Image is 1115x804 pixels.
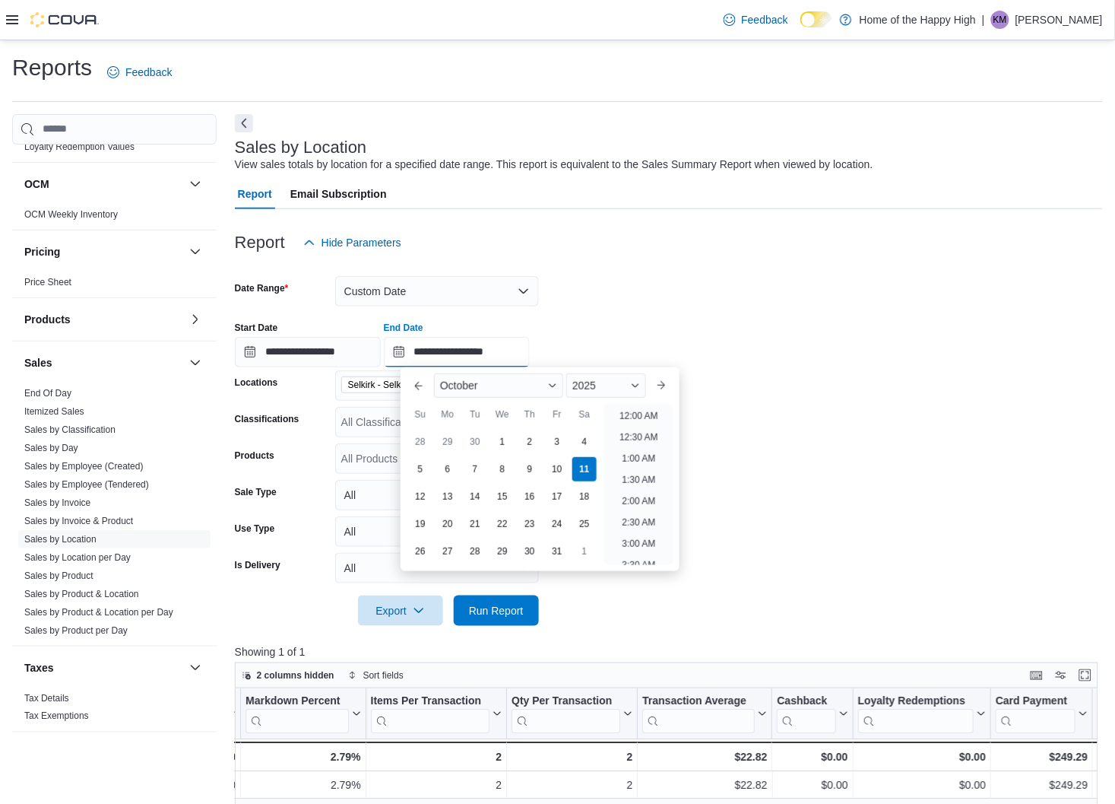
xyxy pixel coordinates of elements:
div: $0.00 [858,776,987,794]
div: Mo [436,402,460,427]
button: OCM [24,176,183,192]
h3: Report [235,234,285,252]
div: Cashback [777,694,835,708]
div: We [490,402,515,427]
a: Feedback [717,5,794,35]
div: day-27 [436,539,460,564]
div: day-6 [436,457,460,481]
label: Date Range [235,282,289,294]
div: Pricing [12,273,217,297]
div: day-5 [408,457,432,481]
span: Feedback [742,12,788,27]
a: Sales by Day [24,443,78,453]
div: Items Per Transaction [370,694,489,732]
span: Sales by Invoice & Product [24,515,133,527]
span: End Of Day [24,387,71,399]
div: Transaction Average [642,694,755,708]
div: Transaction Average [642,694,755,732]
a: Sales by Product & Location [24,589,139,599]
a: Tax Exemptions [24,711,89,722]
button: Card Payment [996,694,1088,732]
label: Sale Type [235,486,277,498]
button: Run Report [454,596,539,626]
input: Dark Mode [800,11,832,27]
div: 2 [370,748,502,766]
div: -$7.20 [142,748,236,766]
li: 12:00 AM [613,407,664,425]
div: 2 [512,748,632,766]
span: Tax Details [24,692,69,704]
div: Qty Per Transaction [512,694,620,732]
span: Tax Exemptions [24,710,89,723]
li: 3:00 AM [616,535,662,553]
div: Taxes [12,689,217,732]
input: Press the down key to open a popover containing a calendar. [235,337,381,367]
span: Loyalty Redemption Values [24,141,135,153]
button: All [335,553,539,583]
div: day-10 [545,457,569,481]
a: Sales by Employee (Tendered) [24,479,149,490]
a: Price Sheet [24,277,71,288]
div: Sa [572,402,597,427]
button: Cashback [777,694,847,732]
div: day-13 [436,485,460,509]
div: day-30 [518,539,542,564]
button: Export [358,596,443,626]
a: Itemized Sales [24,406,84,417]
button: Taxes [24,660,183,675]
a: Sales by Invoice & Product [24,516,133,526]
button: Next [235,114,253,132]
h3: Taxes [24,660,54,675]
input: Press the down key to enter a popover containing a calendar. Press the escape key to close the po... [384,337,530,367]
h3: Sales by Location [235,138,367,157]
label: End Date [384,322,423,334]
p: Showing 1 of 1 [235,644,1107,659]
div: October, 2025 [407,428,598,565]
div: Th [518,402,542,427]
div: View sales totals by location for a specified date range. This report is equivalent to the Sales ... [235,157,873,173]
div: $0.00 [777,748,847,766]
a: Loyalty Redemption Values [24,141,135,152]
p: [PERSON_NAME] [1015,11,1103,29]
h3: Sales [24,355,52,370]
span: October [440,380,478,392]
div: day-18 [572,485,597,509]
span: 2025 [572,380,596,392]
div: day-25 [572,512,597,536]
div: day-31 [545,539,569,564]
div: day-4 [572,430,597,454]
div: day-9 [518,457,542,481]
div: Loyalty Redemptions [857,694,974,732]
span: Email Subscription [290,179,387,209]
span: Hide Parameters [322,235,401,250]
div: Fr [545,402,569,427]
span: 2 columns hidden [257,669,334,682]
span: Sales by Product [24,570,93,582]
a: Tax Details [24,693,69,704]
li: 3:30 AM [616,556,662,574]
a: Sales by Product & Location per Day [24,607,173,618]
span: OCM Weekly Inventory [24,208,118,221]
span: Selkirk - Selkirk Crossing - Fire & Flower [341,377,486,393]
div: $22.82 [642,776,767,794]
span: Selkirk - Selkirk Crossing - Fire & Flower [348,377,467,392]
ul: Time [604,404,673,565]
span: Sales by Product per Day [24,624,128,637]
div: Markdown Percent [245,694,348,708]
button: All [335,516,539,547]
span: Sales by Invoice [24,497,90,509]
div: day-19 [408,512,432,536]
div: day-3 [545,430,569,454]
div: -$7.20 [142,776,236,794]
div: 2.79% [245,748,360,766]
div: day-12 [408,485,432,509]
span: Sales by Location per Day [24,551,131,564]
button: Next month [649,373,673,398]
h3: Pricing [24,244,60,259]
div: $0.00 [857,748,986,766]
a: Sales by Location [24,534,97,545]
button: Sort fields [342,666,410,685]
span: Price Sheet [24,276,71,288]
label: Locations [235,377,278,389]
